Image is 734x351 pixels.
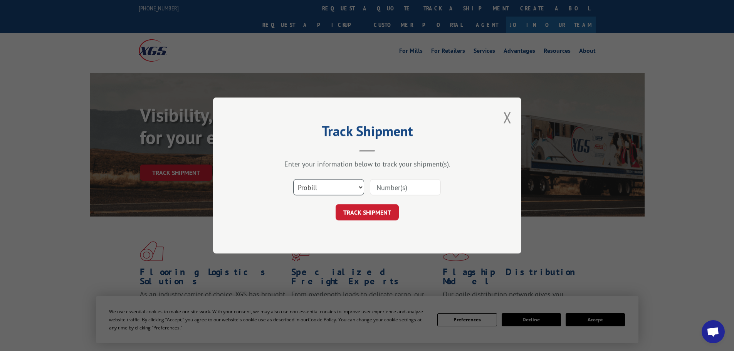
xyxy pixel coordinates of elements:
[702,320,725,343] div: Open chat
[336,204,399,220] button: TRACK SHIPMENT
[370,179,441,195] input: Number(s)
[252,126,483,140] h2: Track Shipment
[503,107,512,128] button: Close modal
[252,160,483,168] div: Enter your information below to track your shipment(s).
